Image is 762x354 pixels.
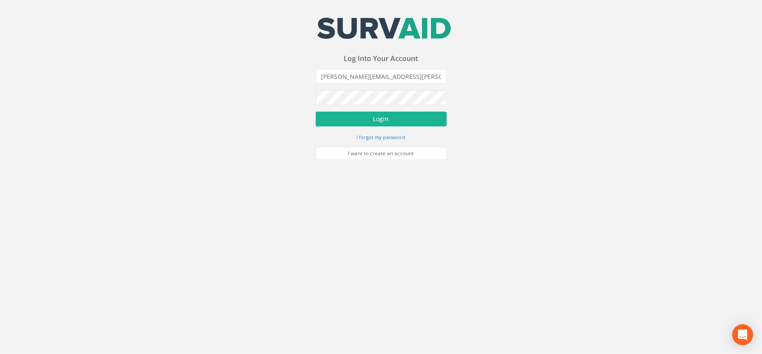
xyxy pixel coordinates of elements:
input: Email [316,69,447,84]
div: Open Intercom Messenger [732,324,753,345]
a: I want to create an account [316,147,447,160]
a: I forgot my password [357,133,406,141]
button: Login [316,112,447,126]
small: I forgot my password [357,134,406,140]
h3: Log Into Your Account [316,55,447,63]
